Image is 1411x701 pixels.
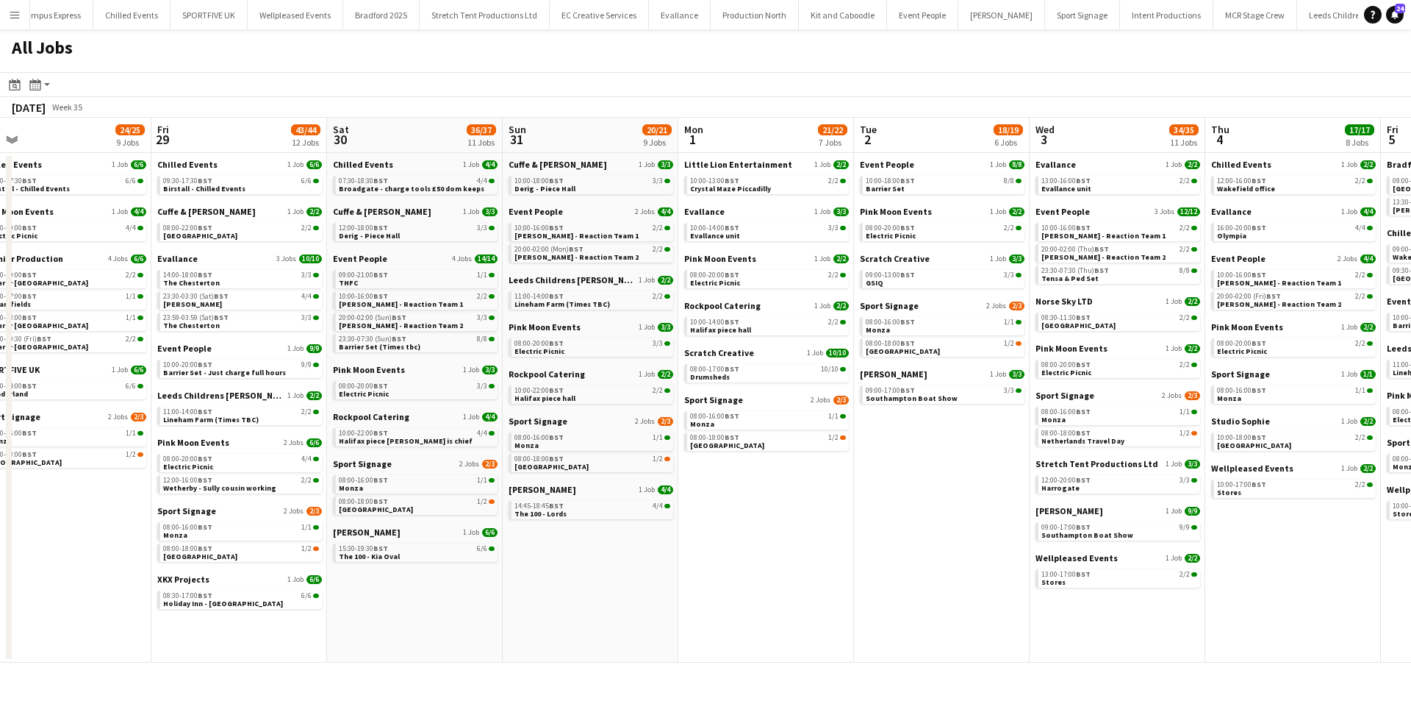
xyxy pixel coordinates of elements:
button: Evallance [649,1,711,29]
button: [PERSON_NAME] [958,1,1045,29]
button: Event People [887,1,958,29]
button: EC Creative Services [550,1,649,29]
span: Week 35 [49,102,85,113]
button: Wellpleased Events [248,1,343,29]
button: Stretch Tent Productions Ltd [420,1,550,29]
div: [DATE] [12,100,46,115]
button: MCR Stage Crew [1213,1,1297,29]
a: 24 [1386,6,1404,24]
button: Chilled Events [93,1,170,29]
button: Kit and Caboodle [799,1,887,29]
button: SPORTFIVE UK [170,1,248,29]
button: Sport Signage [1045,1,1120,29]
button: Bradford 2025 [343,1,420,29]
button: Production North [711,1,799,29]
span: 24 [1395,4,1405,13]
button: Intent Productions [1120,1,1213,29]
button: Olympus Express [6,1,93,29]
